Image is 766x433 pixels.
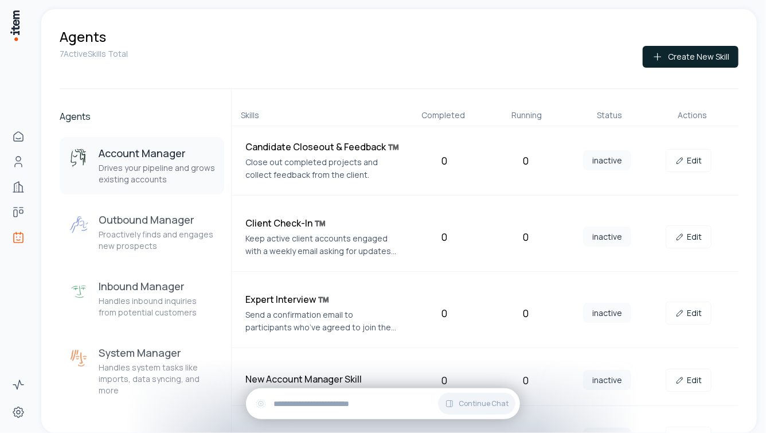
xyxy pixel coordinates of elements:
div: 0 [490,372,562,388]
a: Deals [7,201,30,224]
h2: Agents [60,110,224,123]
div: Actions [655,110,729,121]
h3: Account Manager [99,146,215,160]
h4: New Account Manager Skill [245,372,399,386]
button: System ManagerSystem ManagerHandles system tasks like imports, data syncing, and more [60,337,224,405]
h3: Inbound Manager [99,279,215,293]
div: 0 [408,153,480,169]
h4: Client Check-In ™️ [245,216,399,230]
button: Account ManagerAccount ManagerDrives your pipeline and grows existing accounts [60,137,224,194]
button: Inbound ManagerInbound ManagerHandles inbound inquiries from potential customers [60,270,224,327]
p: Proactively finds and engages new prospects [99,229,215,252]
img: Inbound Manager [69,282,89,302]
div: Status [573,110,647,121]
div: Completed [407,110,480,121]
p: 7 Active Skills Total [60,48,128,60]
a: Edit [666,369,712,392]
h4: Candidate Closeout & Feedback ™️ [245,140,399,154]
img: Item Brain Logo [9,9,21,42]
div: 0 [490,153,562,169]
div: Continue Chat [246,388,520,419]
div: 0 [408,305,480,321]
button: Continue Chat [438,393,515,415]
a: Edit [666,149,712,172]
h3: System Manager [99,346,215,360]
div: 0 [408,229,480,245]
p: Handles system tasks like imports, data syncing, and more [99,362,215,396]
p: Close out completed projects and collect feedback from the client. [245,156,399,181]
h4: Expert Interview ™️ [245,292,399,306]
p: Keep active client accounts engaged with a weekly email asking for updates or new needs. [245,232,399,258]
img: System Manager [69,348,89,369]
h3: Outbound Manager [99,213,215,227]
p: Send a confirmation email to participants who’ve agreed to join the study, explaining next steps ... [245,309,399,334]
div: 0 [408,372,480,388]
a: Activity [7,373,30,396]
span: inactive [583,227,631,247]
a: Agents [7,226,30,249]
a: People [7,150,30,173]
span: inactive [583,150,631,170]
div: 0 [490,229,562,245]
button: Outbound ManagerOutbound ManagerProactively finds and engages new prospects [60,204,224,261]
p: Handles inbound inquiries from potential customers [99,295,215,318]
div: Running [490,110,564,121]
a: Companies [7,175,30,198]
img: Outbound Manager [69,215,89,236]
div: Skills [241,110,397,121]
a: Edit [666,225,712,248]
span: inactive [583,370,631,390]
a: Home [7,125,30,148]
span: inactive [583,303,631,323]
a: Settings [7,401,30,424]
button: Create New Skill [643,46,738,68]
a: Edit [666,302,712,325]
img: Account Manager [69,149,89,169]
span: Continue Chat [459,399,509,408]
h1: Agents [60,28,106,46]
div: 0 [490,305,562,321]
p: Drives your pipeline and grows existing accounts [99,162,215,185]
